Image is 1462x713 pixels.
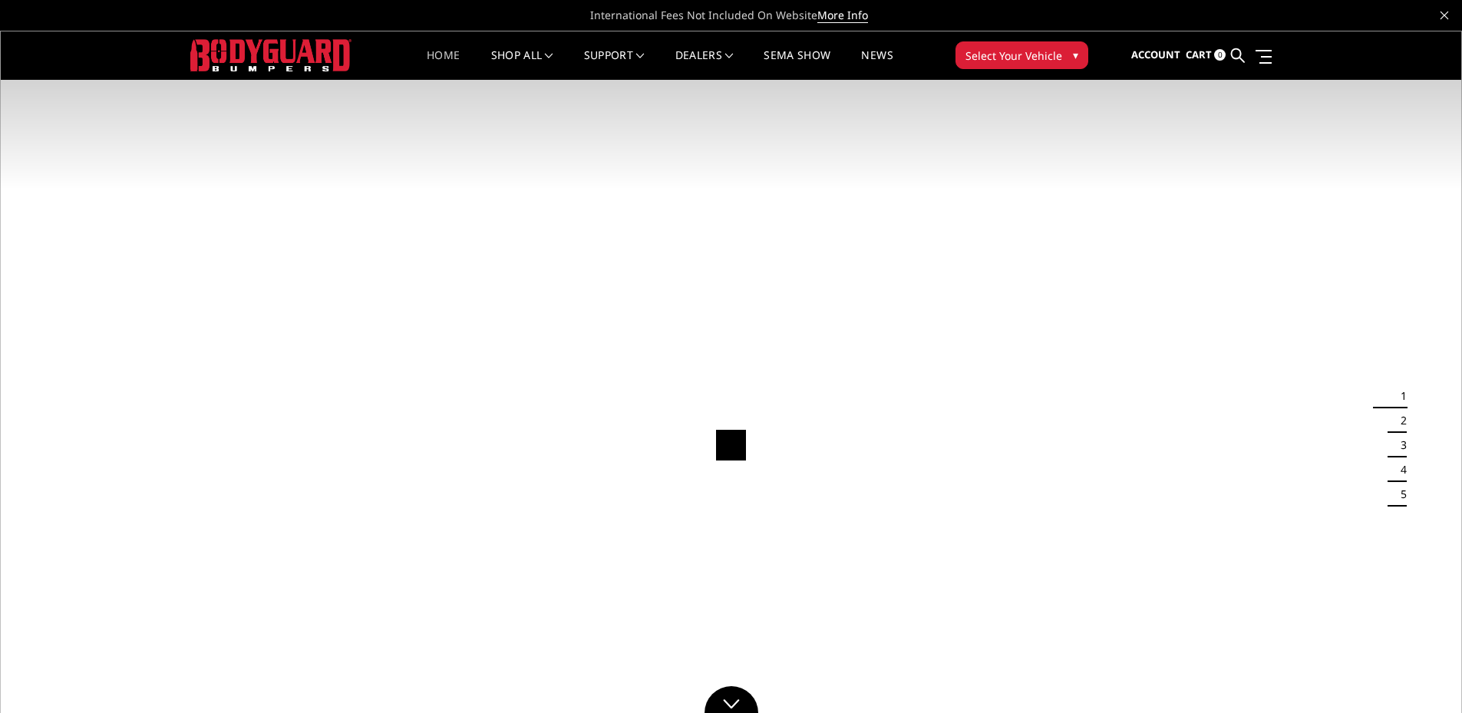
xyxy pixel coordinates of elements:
a: SEMA Show [764,50,830,80]
a: Account [1131,35,1180,76]
button: 5 of 5 [1391,482,1407,507]
a: shop all [491,50,553,80]
span: 0 [1214,49,1226,61]
span: ▾ [1073,47,1078,63]
button: 1 of 5 [1391,384,1407,408]
a: Cart 0 [1186,35,1226,76]
button: 2 of 5 [1391,408,1407,433]
span: Account [1131,48,1180,61]
span: Cart [1186,48,1212,61]
a: More Info [817,8,868,23]
a: Support [584,50,645,80]
button: 3 of 5 [1391,433,1407,457]
a: Click to Down [705,686,758,713]
button: 4 of 5 [1391,457,1407,482]
span: Select Your Vehicle [965,48,1062,64]
a: Home [427,50,460,80]
img: BODYGUARD BUMPERS [190,39,351,71]
a: News [861,50,893,80]
a: Dealers [675,50,734,80]
button: Select Your Vehicle [955,41,1088,69]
